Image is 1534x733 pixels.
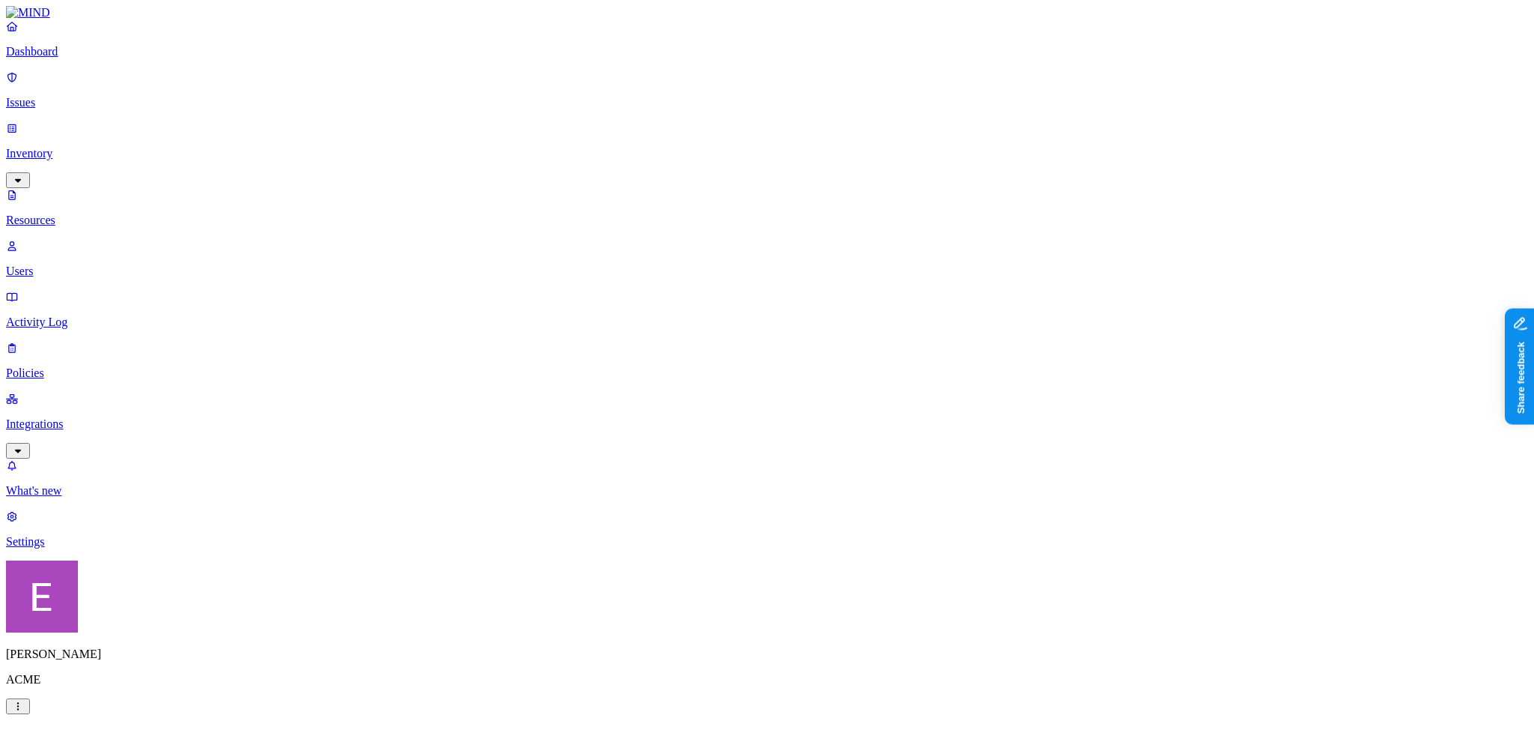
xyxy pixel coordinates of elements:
[6,316,1528,329] p: Activity Log
[6,366,1528,380] p: Policies
[6,188,1528,227] a: Resources
[6,96,1528,109] p: Issues
[6,6,50,19] img: MIND
[6,121,1528,186] a: Inventory
[6,147,1528,160] p: Inventory
[6,290,1528,329] a: Activity Log
[6,239,1528,278] a: Users
[6,673,1528,687] p: ACME
[6,561,78,633] img: Eran Barak
[6,70,1528,109] a: Issues
[6,392,1528,456] a: Integrations
[6,45,1528,58] p: Dashboard
[6,648,1528,661] p: [PERSON_NAME]
[6,535,1528,549] p: Settings
[6,510,1528,549] a: Settings
[6,214,1528,227] p: Resources
[6,6,1528,19] a: MIND
[6,19,1528,58] a: Dashboard
[6,265,1528,278] p: Users
[6,417,1528,431] p: Integrations
[6,484,1528,498] p: What's new
[6,459,1528,498] a: What's new
[6,341,1528,380] a: Policies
